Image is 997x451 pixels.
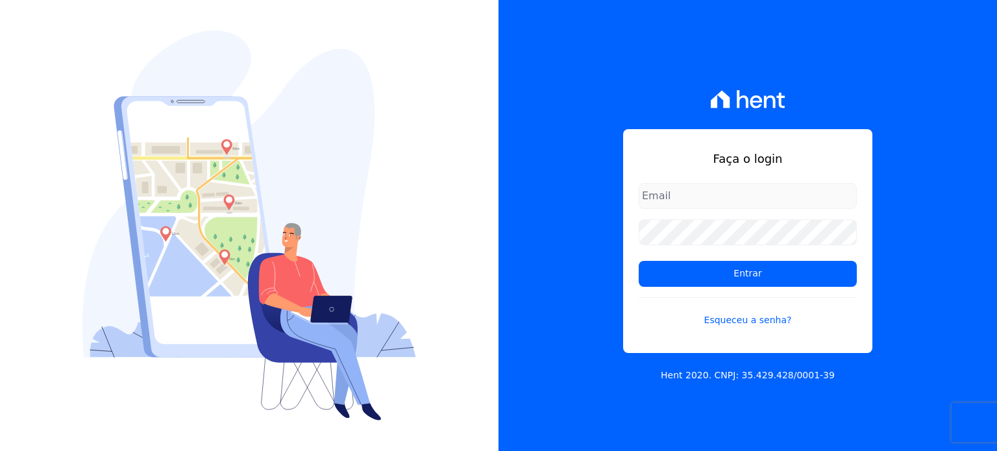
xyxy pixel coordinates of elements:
[639,150,857,167] h1: Faça o login
[639,183,857,209] input: Email
[639,261,857,287] input: Entrar
[639,297,857,327] a: Esqueceu a senha?
[661,369,835,382] p: Hent 2020. CNPJ: 35.429.428/0001-39
[82,30,416,421] img: Login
